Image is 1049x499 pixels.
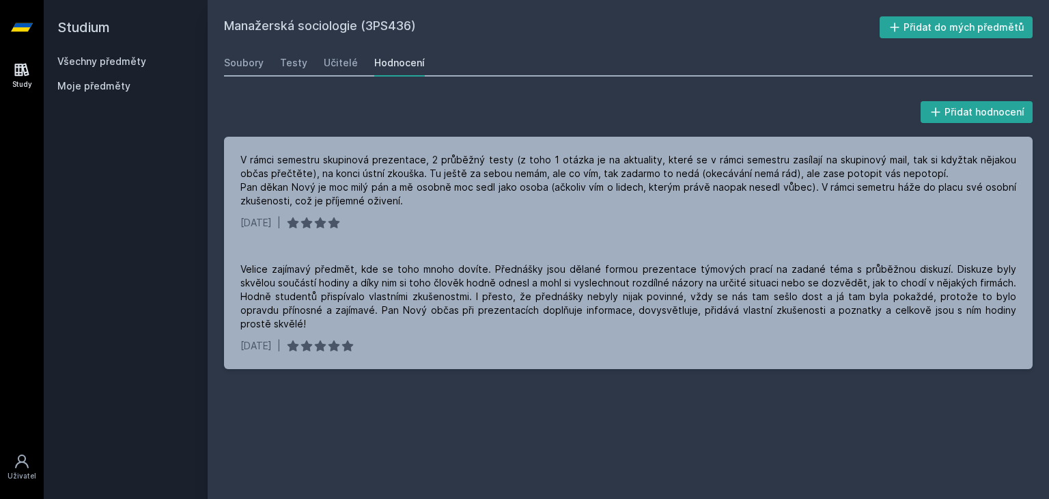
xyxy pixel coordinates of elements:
button: Přidat hodnocení [921,101,1033,123]
a: Uživatel [3,446,41,488]
div: Soubory [224,56,264,70]
div: Velice zajímavý předmět, kde se toho mnoho dovíte. Přednášky jsou dělané formou prezentace týmový... [240,262,1016,331]
a: Učitelé [324,49,358,77]
div: Testy [280,56,307,70]
a: Study [3,55,41,96]
div: Uživatel [8,471,36,481]
div: Hodnocení [374,56,425,70]
a: Hodnocení [374,49,425,77]
div: | [277,339,281,353]
div: Study [12,79,32,90]
a: Testy [280,49,307,77]
div: V rámci semestru skupinová prezentace, 2 průběžný testy (z toho 1 otázka je na aktuality, které s... [240,153,1016,208]
button: Přidat do mých předmětů [880,16,1033,38]
div: Učitelé [324,56,358,70]
a: Všechny předměty [57,55,146,67]
h2: Manažerská sociologie (3PS436) [224,16,880,38]
a: Soubory [224,49,264,77]
div: [DATE] [240,216,272,230]
div: [DATE] [240,339,272,353]
div: | [277,216,281,230]
span: Moje předměty [57,79,130,93]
